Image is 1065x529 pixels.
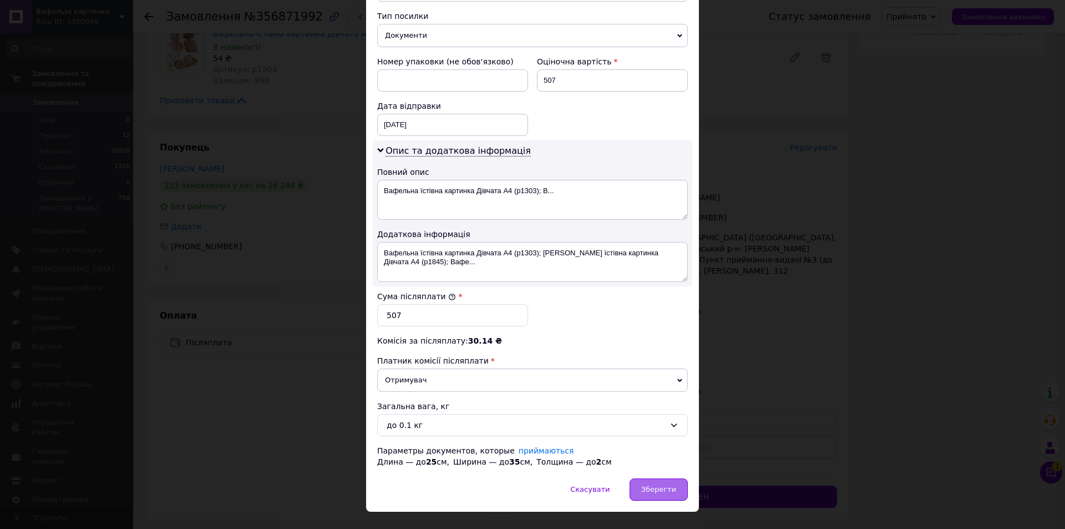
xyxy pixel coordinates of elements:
[377,56,528,67] div: Номер упаковки (не обов'язково)
[537,56,688,67] div: Оціночна вартість
[519,446,574,455] a: приймаються
[377,356,489,365] span: Платник комісії післяплати
[377,445,688,467] div: Параметры документов, которые Длина — до см, Ширина — до см, Толщина — до см
[387,419,665,431] div: до 0.1 кг
[509,457,520,466] span: 35
[377,100,528,112] div: Дата відправки
[377,242,688,282] textarea: Вафельна їстівна картинка Дівчата А4 (p1303); [PERSON_NAME] їстівна картинка Дівчата А4 (p1845); ...
[386,145,531,157] span: Опис та додаткова інформація
[377,180,688,220] textarea: Вафельна їстівна картинка Дівчата А4 (p1303); В...
[377,12,428,21] span: Тип посилки
[377,369,688,392] span: Отримувач
[468,336,502,345] span: 30.14 ₴
[377,292,456,301] label: Сума післяплати
[377,229,688,240] div: Додаткова інформація
[426,457,437,466] span: 25
[377,24,688,47] span: Документи
[377,167,688,178] div: Повний опис
[641,485,676,493] span: Зберегти
[570,485,610,493] span: Скасувати
[377,335,688,346] div: Комісія за післяплату:
[377,401,688,412] div: Загальна вага, кг
[596,457,601,466] span: 2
